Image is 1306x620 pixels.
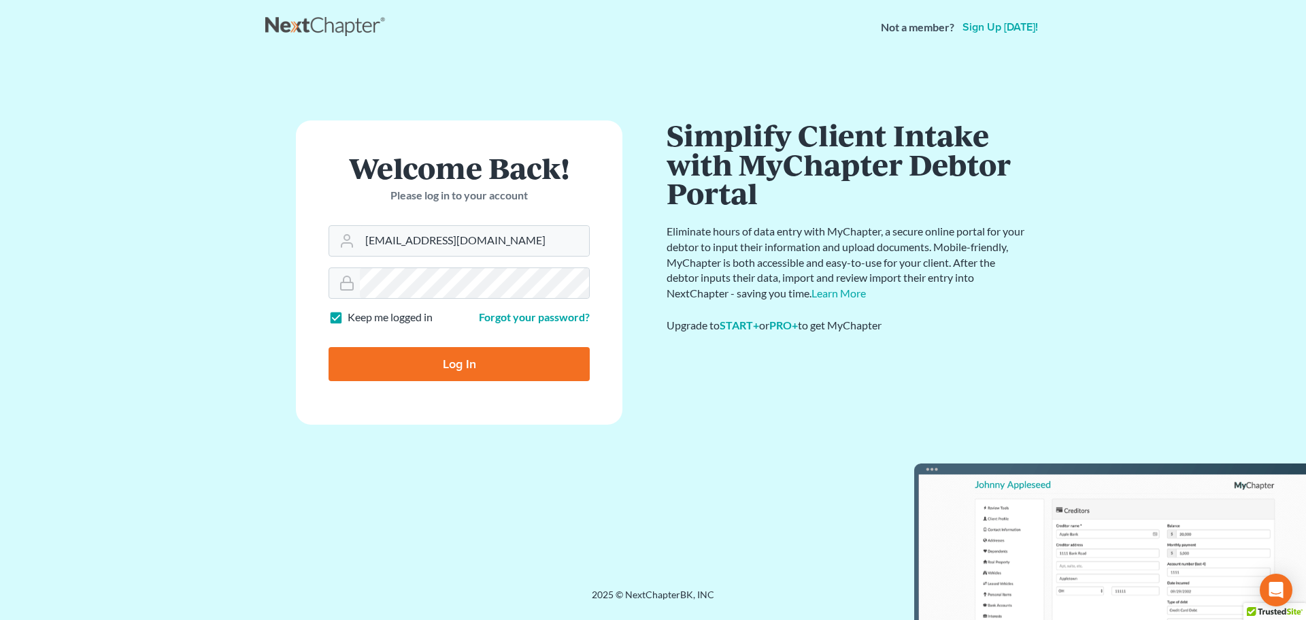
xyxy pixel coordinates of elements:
[667,318,1027,333] div: Upgrade to or to get MyChapter
[329,188,590,203] p: Please log in to your account
[811,287,866,299] a: Learn More
[265,588,1041,613] div: 2025 © NextChapterBK, INC
[479,310,590,323] a: Forgot your password?
[329,153,590,182] h1: Welcome Back!
[881,20,954,35] strong: Not a member?
[720,319,759,331] a: START+
[348,310,433,325] label: Keep me logged in
[1260,574,1292,606] div: Open Intercom Messenger
[667,120,1027,208] h1: Simplify Client Intake with MyChapter Debtor Portal
[667,224,1027,301] p: Eliminate hours of data entry with MyChapter, a secure online portal for your debtor to input the...
[360,226,589,256] input: Email Address
[769,319,798,331] a: PRO+
[960,22,1041,33] a: Sign up [DATE]!
[329,347,590,381] input: Log In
